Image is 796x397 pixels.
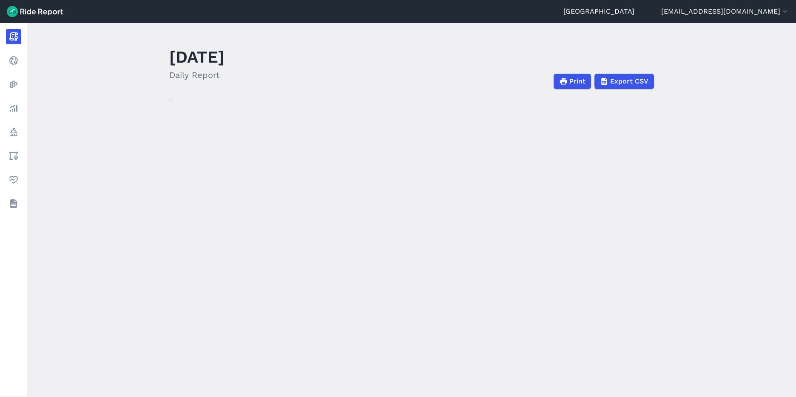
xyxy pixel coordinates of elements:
a: Realtime [6,53,21,68]
h1: [DATE] [169,45,225,69]
a: Datasets [6,196,21,211]
img: Ride Report [7,6,63,17]
a: Areas [6,148,21,164]
a: Analyze [6,101,21,116]
h2: Daily Report [169,69,225,81]
a: [GEOGRAPHIC_DATA] [563,6,634,17]
a: Heatmaps [6,77,21,92]
button: Print [554,74,591,89]
span: Export CSV [610,76,648,86]
a: Policy [6,124,21,140]
a: Health [6,172,21,187]
a: Report [6,29,21,44]
button: [EMAIL_ADDRESS][DOMAIN_NAME] [661,6,789,17]
span: Print [569,76,586,86]
button: Export CSV [594,74,654,89]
